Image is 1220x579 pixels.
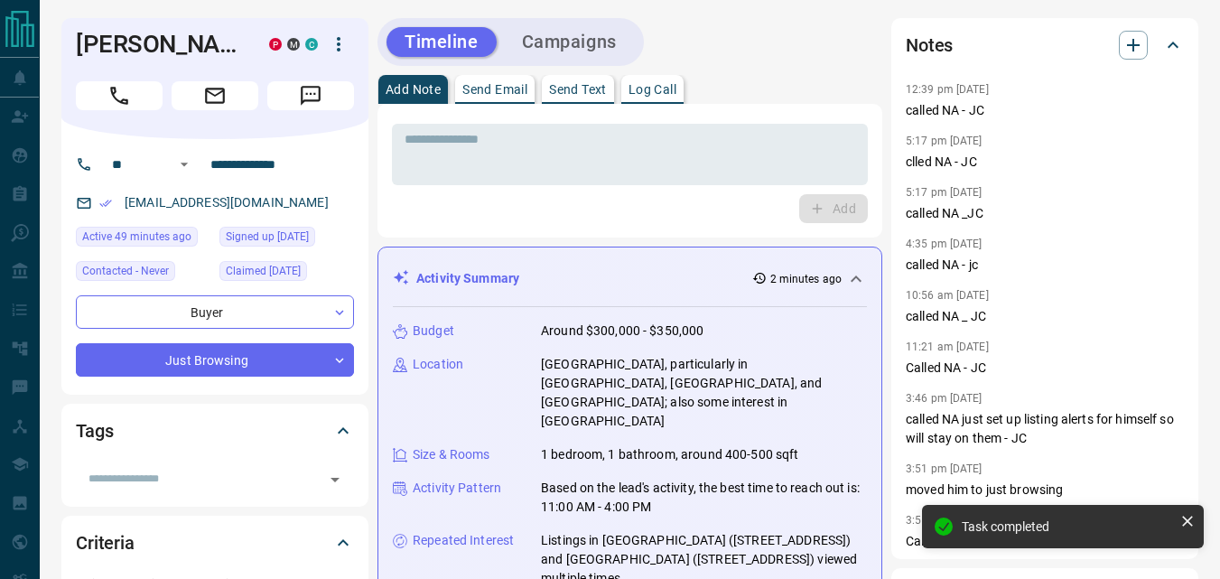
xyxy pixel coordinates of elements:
[906,204,1184,223] p: called NA _JC
[386,83,441,96] p: Add Note
[269,38,282,51] div: property.ca
[219,261,354,286] div: Wed Dec 04 2024
[906,289,989,302] p: 10:56 am [DATE]
[629,83,676,96] p: Log Call
[549,83,607,96] p: Send Text
[906,238,983,250] p: 4:35 pm [DATE]
[962,519,1173,534] div: Task completed
[906,392,983,405] p: 3:46 pm [DATE]
[287,38,300,51] div: mrloft.ca
[770,271,842,287] p: 2 minutes ago
[226,228,309,246] span: Signed up [DATE]
[906,462,983,475] p: 3:51 pm [DATE]
[76,416,113,445] h2: Tags
[541,355,867,431] p: [GEOGRAPHIC_DATA], particularly in [GEOGRAPHIC_DATA], [GEOGRAPHIC_DATA], and [GEOGRAPHIC_DATA]; a...
[76,227,210,252] div: Wed Aug 13 2025
[413,322,454,341] p: Budget
[76,521,354,565] div: Criteria
[76,30,242,59] h1: [PERSON_NAME]
[906,307,1184,326] p: called NA _ JC
[906,481,1184,500] p: moved him to just browsing
[76,295,354,329] div: Buyer
[413,355,463,374] p: Location
[76,343,354,377] div: Just Browsing
[906,514,983,527] p: 3:51 pm [DATE]
[76,528,135,557] h2: Criteria
[386,27,497,57] button: Timeline
[906,341,989,353] p: 11:21 am [DATE]
[906,31,953,60] h2: Notes
[219,227,354,252] div: Fri Feb 16 2018
[82,262,169,280] span: Contacted - Never
[541,322,703,341] p: Around $300,000 - $350,000
[226,262,301,280] span: Claimed [DATE]
[416,269,519,288] p: Activity Summary
[76,409,354,453] div: Tags
[906,135,983,147] p: 5:17 pm [DATE]
[76,81,163,110] span: Call
[541,479,867,517] p: Based on the lead's activity, the best time to reach out is: 11:00 AM - 4:00 PM
[906,186,983,199] p: 5:17 pm [DATE]
[322,467,348,492] button: Open
[99,197,112,210] svg: Email Verified
[267,81,354,110] span: Message
[125,195,329,210] a: [EMAIL_ADDRESS][DOMAIN_NAME]
[906,83,989,96] p: 12:39 pm [DATE]
[906,101,1184,120] p: called NA - JC
[172,81,258,110] span: Email
[906,532,1184,551] p: Called NA - JC
[413,479,501,498] p: Activity Pattern
[462,83,527,96] p: Send Email
[393,262,867,295] div: Activity Summary2 minutes ago
[906,256,1184,275] p: called NA - jc
[906,359,1184,378] p: Called NA - JC
[504,27,635,57] button: Campaigns
[305,38,318,51] div: condos.ca
[82,228,191,246] span: Active 49 minutes ago
[906,410,1184,448] p: called NA just set up listing alerts for himself so will stay on them - JC
[413,445,490,464] p: Size & Rooms
[906,153,1184,172] p: clled NA - JC
[173,154,195,175] button: Open
[413,531,514,550] p: Repeated Interest
[906,23,1184,67] div: Notes
[541,445,799,464] p: 1 bedroom, 1 bathroom, around 400-500 sqft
